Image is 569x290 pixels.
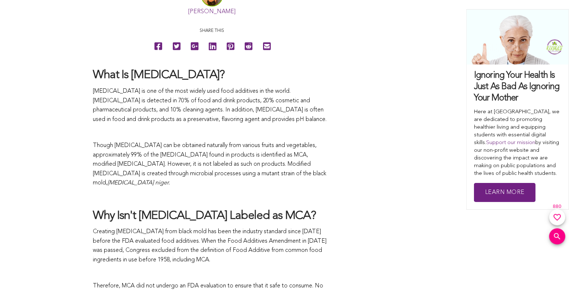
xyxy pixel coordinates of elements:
[532,255,569,290] iframe: Chat Widget
[189,9,236,15] a: [PERSON_NAME]
[93,27,331,34] p: Share this
[93,143,326,186] span: Though [MEDICAL_DATA] can be obtained naturally from various fruits and vegetables, approximately...
[93,68,331,83] h2: What Is [MEDICAL_DATA]?
[93,227,331,265] p: Creating [MEDICAL_DATA] from black mold has been the industry standard since [DATE] before the FD...
[93,88,327,122] span: [MEDICAL_DATA] is one of the most widely used food additives in the world. [MEDICAL_DATA] is dete...
[107,180,170,186] span: [MEDICAL_DATA] niger.
[93,209,331,224] h2: Why Isn't [MEDICAL_DATA] Labeled as MCA?
[474,183,536,202] a: Learn More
